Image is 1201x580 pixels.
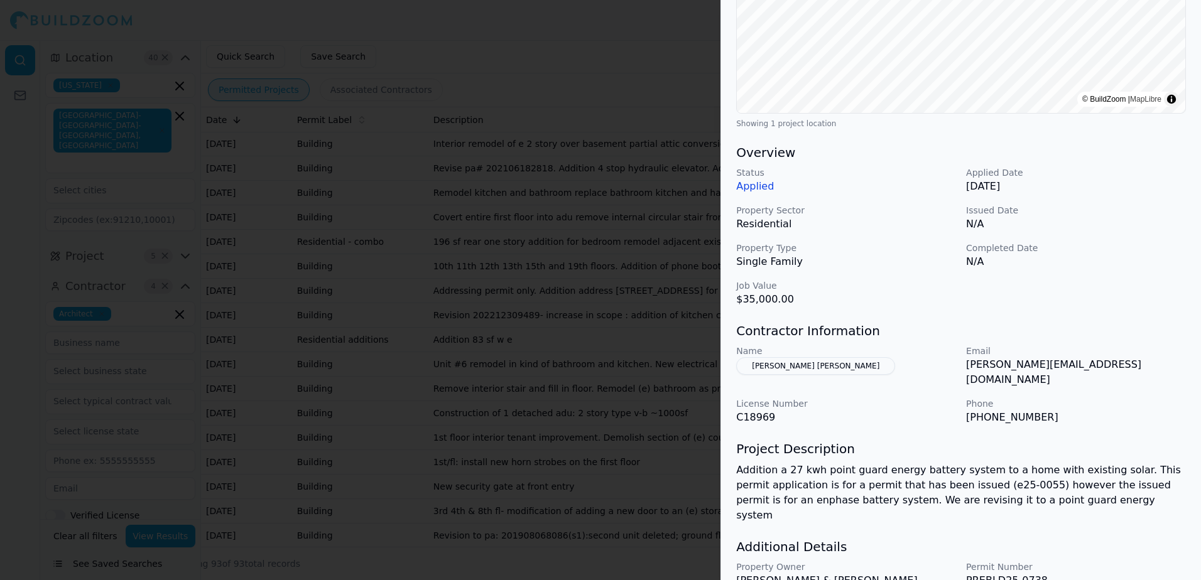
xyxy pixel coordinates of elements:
p: License Number [736,397,956,410]
p: Residential [736,217,956,232]
p: $35,000.00 [736,292,956,307]
p: Property Type [736,242,956,254]
p: Phone [966,397,1186,410]
summary: Toggle attribution [1164,92,1179,107]
button: [PERSON_NAME] [PERSON_NAME] [736,357,895,375]
p: Job Value [736,279,956,292]
p: [DATE] [966,179,1186,194]
p: Completed Date [966,242,1186,254]
p: C18969 [736,410,956,425]
p: Applied [736,179,956,194]
div: © BuildZoom | [1082,93,1161,105]
p: Applied Date [966,166,1186,179]
p: Property Owner [736,561,956,573]
p: Email [966,345,1186,357]
h3: Overview [736,144,1186,161]
p: Name [736,345,956,357]
p: Addition a 27 kwh point guard energy battery system to a home with existing solar. This permit ap... [736,463,1186,523]
div: Showing 1 project location [736,119,1186,129]
h3: Additional Details [736,538,1186,556]
a: MapLibre [1130,95,1161,104]
p: Issued Date [966,204,1186,217]
p: Property Sector [736,204,956,217]
p: [PHONE_NUMBER] [966,410,1186,425]
p: N/A [966,217,1186,232]
h3: Project Description [736,440,1186,458]
p: Permit Number [966,561,1186,573]
h3: Contractor Information [736,322,1186,340]
p: Single Family [736,254,956,269]
p: [PERSON_NAME][EMAIL_ADDRESS][DOMAIN_NAME] [966,357,1186,387]
p: Status [736,166,956,179]
p: N/A [966,254,1186,269]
